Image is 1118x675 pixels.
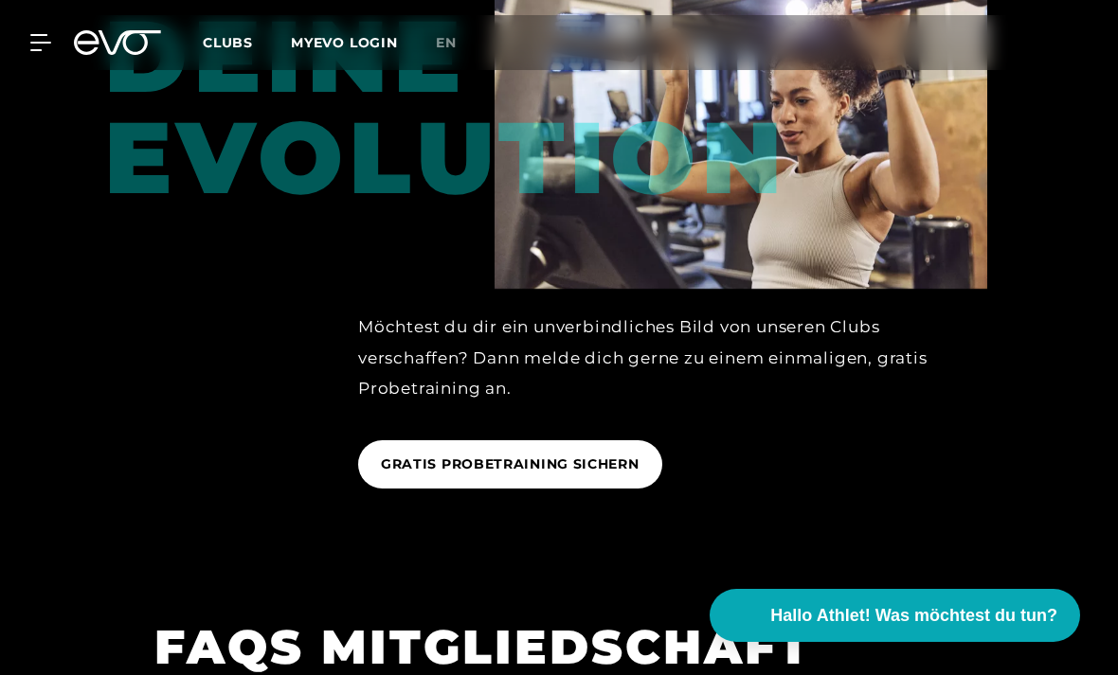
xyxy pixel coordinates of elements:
[203,33,291,51] a: Clubs
[358,426,670,503] a: GRATIS PROBETRAINING SICHERN
[381,454,640,474] span: GRATIS PROBETRAINING SICHERN
[436,34,457,51] span: en
[291,34,398,51] a: MYEVO LOGIN
[710,589,1080,642] button: Hallo Athlet! Was möchtest du tun?
[203,34,253,51] span: Clubs
[436,32,479,54] a: en
[770,603,1057,629] span: Hallo Athlet! Was möchtest du tun?
[358,311,987,403] div: Möchtest du dir ein unverbindliches Bild von unseren Clubs verschaffen? Dann melde dich gerne zu ...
